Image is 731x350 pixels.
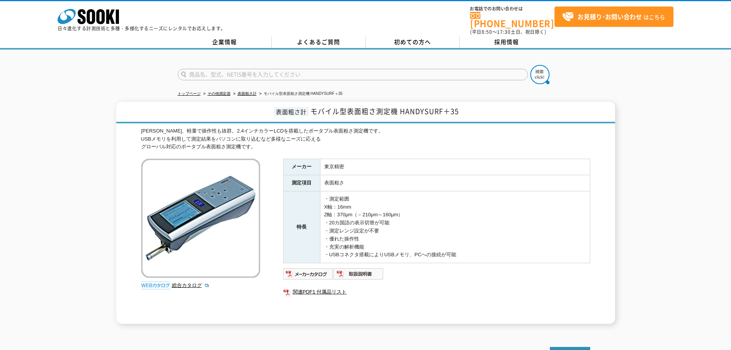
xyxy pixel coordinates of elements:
span: 表面粗さ計 [274,107,309,116]
a: メーカーカタログ [283,273,333,279]
a: [PHONE_NUMBER] [470,12,554,28]
a: 初めての方へ [366,36,460,48]
a: 採用情報 [460,36,554,48]
td: 東京精密 [320,159,590,175]
span: 初めての方へ [394,38,431,46]
th: 測定項目 [283,175,320,191]
img: メーカーカタログ [283,268,333,280]
p: 日々進化する計測技術と多種・多様化するニーズにレンタルでお応えします。 [58,26,226,31]
span: はこちら [562,11,665,23]
td: ・測定範囲 X軸：16mm Z軸：370μm（－210μm～160μm） ・20カ国語の表示切替が可能 ・測定レンジ設定が不要 ・優れた操作性 ・充実の解析機能 ・USBコネクタ搭載によりUSB... [320,191,590,263]
img: webカタログ [141,282,170,289]
a: よくあるご質問 [272,36,366,48]
span: お電話でのお問い合わせは [470,7,554,11]
strong: お見積り･お問い合わせ [578,12,642,21]
span: モバイル型表面粗さ測定機 HANDYSURF＋35 [310,106,459,116]
th: 特長 [283,191,320,263]
li: モバイル型表面粗さ測定機 HANDYSURF＋35 [258,90,343,98]
span: (平日 ～ 土日、祝日除く) [470,28,546,35]
a: 関連PDF1 付属品リスト [283,287,590,297]
a: お見積り･お問い合わせはこちら [554,7,673,27]
a: トップページ [178,91,201,96]
img: btn_search.png [530,65,549,84]
img: モバイル型表面粗さ測定機 HANDYSURF＋35 [141,159,260,278]
span: 8:50 [482,28,492,35]
a: 総合カタログ [172,282,210,288]
a: 企業情報 [178,36,272,48]
span: 17:30 [497,28,511,35]
th: メーカー [283,159,320,175]
td: 表面粗さ [320,175,590,191]
a: 表面粗さ計 [238,91,257,96]
a: その他測定器 [208,91,231,96]
div: [PERSON_NAME]、軽量で操作性も抜群。2.4インチカラーLCDを搭載したポータブル表面粗さ測定機です。 USBメモリを利用して測定結果をパソコンに取り込むなど多様なニーズに応える グロ... [141,127,590,151]
a: 取扱説明書 [333,273,384,279]
input: 商品名、型式、NETIS番号を入力してください [178,69,528,80]
img: 取扱説明書 [333,268,384,280]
